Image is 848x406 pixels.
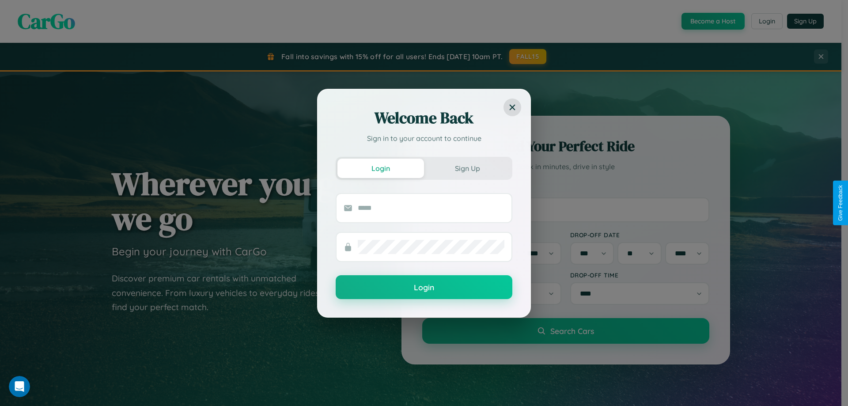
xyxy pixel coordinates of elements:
[336,275,512,299] button: Login
[337,159,424,178] button: Login
[336,107,512,129] h2: Welcome Back
[9,376,30,397] iframe: Intercom live chat
[424,159,511,178] button: Sign Up
[837,185,844,221] div: Give Feedback
[336,133,512,144] p: Sign in to your account to continue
